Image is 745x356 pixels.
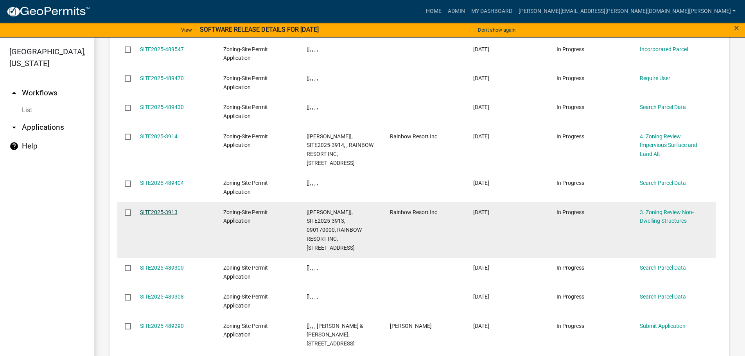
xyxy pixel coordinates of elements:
span: [], , , , [307,293,318,300]
span: [], , , RANDY L & WENDY J JOHNSON, 22626 HIGHVIEW OAKS CIR [307,323,363,347]
span: In Progress [557,209,584,215]
span: In Progress [557,180,584,186]
span: 10/07/2025 [473,104,489,110]
span: 10/07/2025 [473,133,489,140]
a: SITE2025-3914 [140,133,178,140]
span: In Progress [557,104,584,110]
span: In Progress [557,293,584,300]
i: help [9,141,19,151]
span: In Progress [557,133,584,140]
span: [], , , , [307,180,318,186]
a: My Dashboard [468,4,515,19]
button: Don't show again [475,23,519,36]
span: [Wayne Leitheiser], SITE2025-3913, 090170000, RAINBOW RESORT INC, 36571 Co Hwy 35 [307,209,362,251]
a: Admin [445,4,468,19]
span: Zoning-Site Permit Application [223,133,268,148]
span: Zoning-Site Permit Application [223,293,268,309]
button: Close [734,23,739,33]
a: Search Parcel Data [640,265,686,271]
span: Rainbow Resort Inc [390,209,437,215]
a: SITE2025-489404 [140,180,184,186]
a: [PERSON_NAME][EMAIL_ADDRESS][PERSON_NAME][DOMAIN_NAME][PERSON_NAME] [515,4,739,19]
a: SITE2025-489290 [140,323,184,329]
span: Zoning-Site Permit Application [223,265,268,280]
a: Search Parcel Data [640,104,686,110]
span: Garnet Johnson [390,323,432,329]
span: Zoning-Site Permit Application [223,209,268,224]
i: arrow_drop_down [9,123,19,132]
a: SITE2025-489309 [140,265,184,271]
span: 10/07/2025 [473,75,489,81]
span: 10/07/2025 [473,265,489,271]
a: Home [423,4,445,19]
strong: SOFTWARE RELEASE DETAILS FOR [DATE] [200,26,319,33]
span: [Wayne Leitheiser], SITE2025-3914, , RAINBOW RESORT INC, 36571 CO HWY 35 [307,133,373,166]
span: Zoning-Site Permit Application [223,180,268,195]
span: [], , , , [307,104,318,110]
span: Rainbow Resort Inc [390,133,437,140]
a: SITE2025-3913 [140,209,178,215]
span: In Progress [557,46,584,52]
span: 10/07/2025 [473,180,489,186]
a: SITE2025-489547 [140,46,184,52]
span: Zoning-Site Permit Application [223,104,268,119]
span: Zoning-Site Permit Application [223,46,268,61]
a: SITE2025-489430 [140,104,184,110]
a: SITE2025-489470 [140,75,184,81]
a: SITE2025-489308 [140,293,184,300]
a: 3. Zoning Review Non-Dwelling Structures [640,209,694,224]
i: arrow_drop_up [9,88,19,98]
span: [], , , , [307,265,318,271]
span: In Progress [557,75,584,81]
span: × [734,23,739,34]
a: Incorporated Parcel [640,46,688,52]
span: 10/07/2025 [473,46,489,52]
a: View [178,23,195,36]
span: Zoning-Site Permit Application [223,75,268,90]
a: Search Parcel Data [640,293,686,300]
span: [], , , , [307,75,318,81]
span: 10/07/2025 [473,209,489,215]
span: 10/07/2025 [473,323,489,329]
span: 10/07/2025 [473,293,489,300]
span: In Progress [557,323,584,329]
span: [], , , , [307,46,318,52]
a: 4. Zoning Review Impervious Surface and Land Alt [640,133,697,157]
span: In Progress [557,265,584,271]
a: Submit Application [640,323,686,329]
span: Zoning-Site Permit Application [223,323,268,338]
a: Search Parcel Data [640,180,686,186]
a: Require User [640,75,670,81]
